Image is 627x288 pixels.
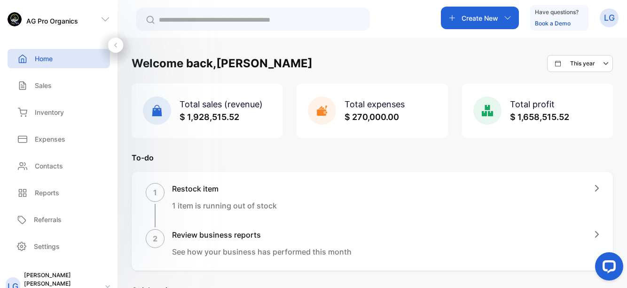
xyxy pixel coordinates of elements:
[510,99,555,109] span: Total profit
[172,246,352,257] p: See how your business has performed this month
[24,271,98,288] p: [PERSON_NAME] [PERSON_NAME]
[34,241,60,251] p: Settings
[35,161,63,171] p: Contacts
[8,12,22,26] img: logo
[34,215,62,224] p: Referrals
[600,7,619,29] button: LG
[535,20,571,27] a: Book a Demo
[132,55,313,72] h1: Welcome back, [PERSON_NAME]
[547,55,613,72] button: This year
[172,200,277,211] p: 1 item is running out of stock
[510,112,569,122] span: $ 1,658,515.52
[35,107,64,117] p: Inventory
[172,183,277,194] h1: Restock item
[180,112,239,122] span: $ 1,928,515.52
[345,99,405,109] span: Total expenses
[26,16,78,26] p: AG Pro Organics
[35,134,65,144] p: Expenses
[588,248,627,288] iframe: LiveChat chat widget
[35,80,52,90] p: Sales
[462,13,498,23] p: Create New
[180,99,263,109] span: Total sales (revenue)
[535,8,579,17] p: Have questions?
[604,12,615,24] p: LG
[153,187,157,198] p: 1
[441,7,519,29] button: Create New
[172,229,352,240] h1: Review business reports
[132,152,613,163] p: To-do
[345,112,399,122] span: $ 270,000.00
[153,233,157,244] p: 2
[35,54,53,64] p: Home
[570,59,595,68] p: This year
[35,188,59,198] p: Reports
